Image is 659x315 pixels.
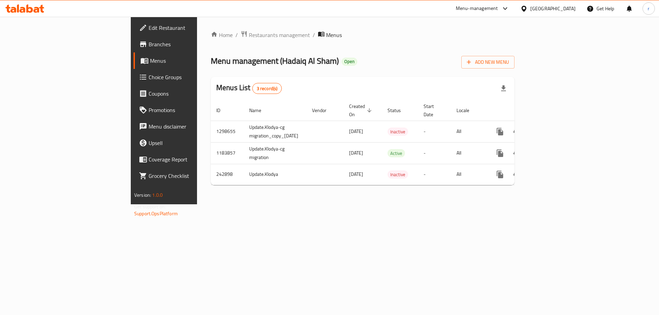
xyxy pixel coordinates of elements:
a: Choice Groups [134,69,241,85]
a: Promotions [134,102,241,118]
th: Actions [486,100,563,121]
button: Change Status [508,123,525,140]
span: Status [388,106,410,114]
td: - [418,142,451,164]
td: All [451,164,486,185]
a: Coverage Report [134,151,241,168]
div: Menu-management [456,4,498,13]
span: [DATE] [349,127,363,136]
span: Get support on: [134,202,166,211]
td: Update.Klodya-cg migration [244,142,307,164]
span: Inactive [388,171,408,179]
span: 3 record(s) [253,85,282,92]
td: Update.Klodya-cg migration_copy_[DATE] [244,121,307,142]
button: more [492,166,508,183]
span: Version: [134,191,151,199]
span: Promotions [149,106,235,114]
nav: breadcrumb [211,31,515,39]
span: Branches [149,40,235,48]
span: Start Date [424,102,443,119]
span: ID [216,106,229,114]
div: Active [388,149,405,157]
button: more [492,145,508,161]
span: Menu management ( Hadaiq Al Sham ) [211,53,339,69]
td: All [451,121,486,142]
span: Vendor [312,106,335,114]
button: Change Status [508,145,525,161]
span: Name [249,106,270,114]
a: Menu disclaimer [134,118,241,135]
span: Open [342,59,357,64]
a: Restaurants management [241,31,310,39]
a: Coupons [134,85,241,102]
button: more [492,123,508,140]
span: 1.0.0 [152,191,163,199]
span: Add New Menu [467,58,509,66]
span: Menu disclaimer [149,122,235,131]
div: Export file [495,80,512,97]
td: - [418,121,451,142]
span: Menus [150,57,235,65]
div: Open [342,58,357,66]
span: Inactive [388,128,408,136]
span: Menus [326,31,342,39]
button: Change Status [508,166,525,183]
div: [GEOGRAPHIC_DATA] [530,5,576,12]
span: [DATE] [349,170,363,179]
span: Grocery Checklist [149,172,235,180]
a: Branches [134,36,241,52]
table: enhanced table [211,100,563,185]
td: Update.Klodya [244,164,307,185]
td: - [418,164,451,185]
span: r [648,5,649,12]
span: [DATE] [349,148,363,157]
span: Edit Restaurant [149,24,235,32]
span: Coverage Report [149,155,235,163]
span: Created On [349,102,374,119]
li: / [313,31,315,39]
div: Total records count [252,83,282,94]
span: Restaurants management [249,31,310,39]
span: Locale [456,106,478,114]
h2: Menus List [216,83,282,94]
button: Add New Menu [461,56,515,69]
a: Upsell [134,135,241,151]
td: All [451,142,486,164]
span: Choice Groups [149,73,235,81]
a: Support.OpsPlatform [134,209,178,218]
span: Upsell [149,139,235,147]
span: Active [388,149,405,157]
span: Coupons [149,89,235,98]
a: Menus [134,52,241,69]
a: Edit Restaurant [134,20,241,36]
a: Grocery Checklist [134,168,241,184]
